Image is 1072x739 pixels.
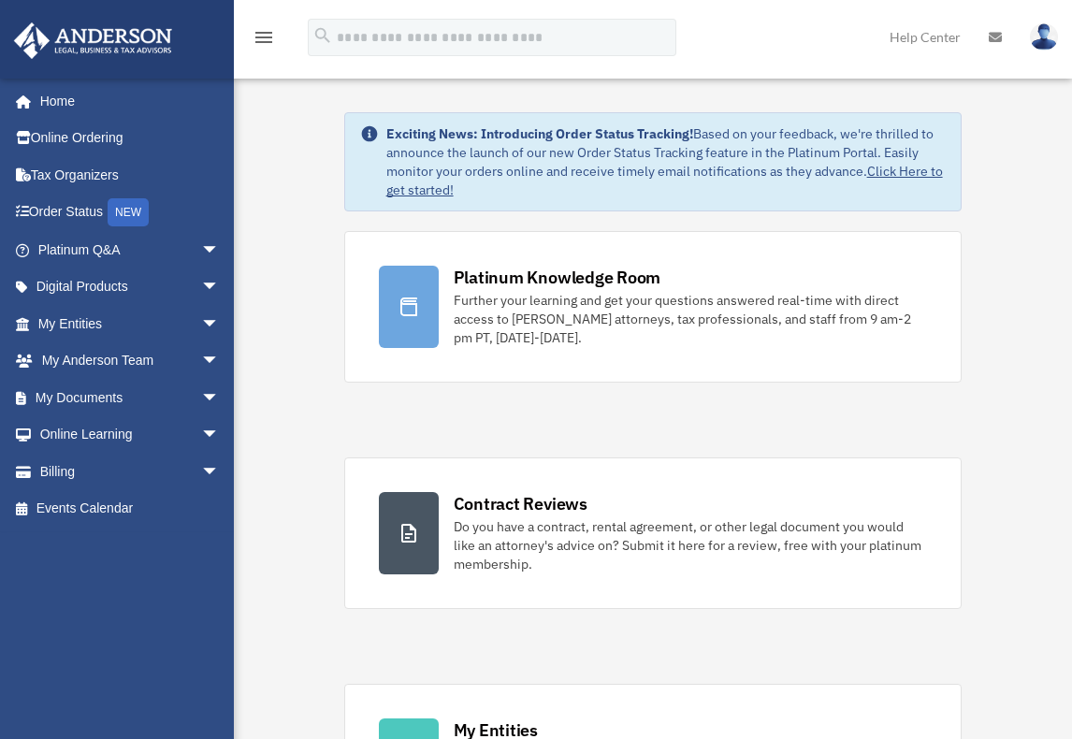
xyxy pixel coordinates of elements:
a: My Documentsarrow_drop_down [13,379,248,416]
a: My Anderson Teamarrow_drop_down [13,342,248,380]
div: Platinum Knowledge Room [454,266,661,289]
a: Tax Organizers [13,156,248,194]
a: Billingarrow_drop_down [13,453,248,490]
div: Based on your feedback, we're thrilled to announce the launch of our new Order Status Tracking fe... [386,124,947,199]
img: User Pic [1030,23,1058,51]
div: Further your learning and get your questions answered real-time with direct access to [PERSON_NAM... [454,291,928,347]
a: Online Learningarrow_drop_down [13,416,248,454]
a: menu [253,33,275,49]
img: Anderson Advisors Platinum Portal [8,22,178,59]
span: arrow_drop_down [201,305,239,343]
a: Click Here to get started! [386,163,943,198]
i: menu [253,26,275,49]
a: Contract Reviews Do you have a contract, rental agreement, or other legal document you would like... [344,457,963,609]
i: search [312,25,333,46]
a: Platinum Knowledge Room Further your learning and get your questions answered real-time with dire... [344,231,963,383]
a: Platinum Q&Aarrow_drop_down [13,231,248,268]
div: Contract Reviews [454,492,587,515]
span: arrow_drop_down [201,453,239,491]
a: My Entitiesarrow_drop_down [13,305,248,342]
span: arrow_drop_down [201,268,239,307]
div: NEW [108,198,149,226]
strong: Exciting News: Introducing Order Status Tracking! [386,125,693,142]
div: Do you have a contract, rental agreement, or other legal document you would like an attorney's ad... [454,517,928,573]
a: Home [13,82,239,120]
a: Order StatusNEW [13,194,248,232]
span: arrow_drop_down [201,342,239,381]
a: Online Ordering [13,120,248,157]
span: arrow_drop_down [201,379,239,417]
span: arrow_drop_down [201,231,239,269]
a: Events Calendar [13,490,248,528]
a: Digital Productsarrow_drop_down [13,268,248,306]
span: arrow_drop_down [201,416,239,455]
